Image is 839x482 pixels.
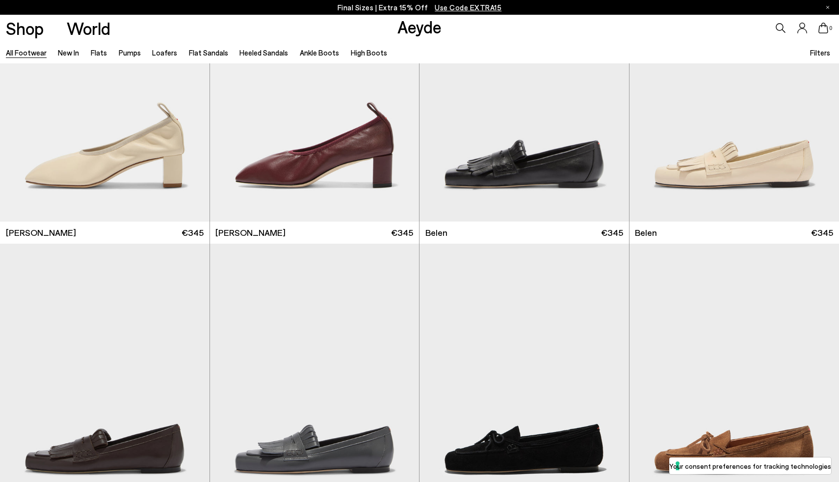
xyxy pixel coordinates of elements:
span: 0 [828,26,833,31]
a: Heeled Sandals [239,48,288,57]
span: Belen [635,227,657,239]
a: Flat Sandals [189,48,228,57]
a: [PERSON_NAME] €345 [210,222,419,244]
p: Final Sizes | Extra 15% Off [338,1,502,14]
button: Your consent preferences for tracking technologies [669,457,831,474]
a: World [67,20,110,37]
span: Filters [810,48,830,57]
a: 0 [818,23,828,33]
span: [PERSON_NAME] [6,227,76,239]
span: [PERSON_NAME] [215,227,286,239]
span: Navigate to /collections/ss25-final-sizes [435,3,501,12]
span: €345 [601,227,623,239]
a: All Footwear [6,48,47,57]
a: Flats [91,48,107,57]
span: €345 [811,227,833,239]
a: High Boots [351,48,387,57]
a: Pumps [119,48,141,57]
label: Your consent preferences for tracking technologies [669,461,831,471]
a: Aeyde [397,16,442,37]
span: €345 [182,227,204,239]
span: €345 [391,227,413,239]
a: Ankle Boots [300,48,339,57]
a: Belen €345 [419,222,629,244]
span: Belen [425,227,447,239]
a: Loafers [152,48,177,57]
a: New In [58,48,79,57]
a: Shop [6,20,44,37]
